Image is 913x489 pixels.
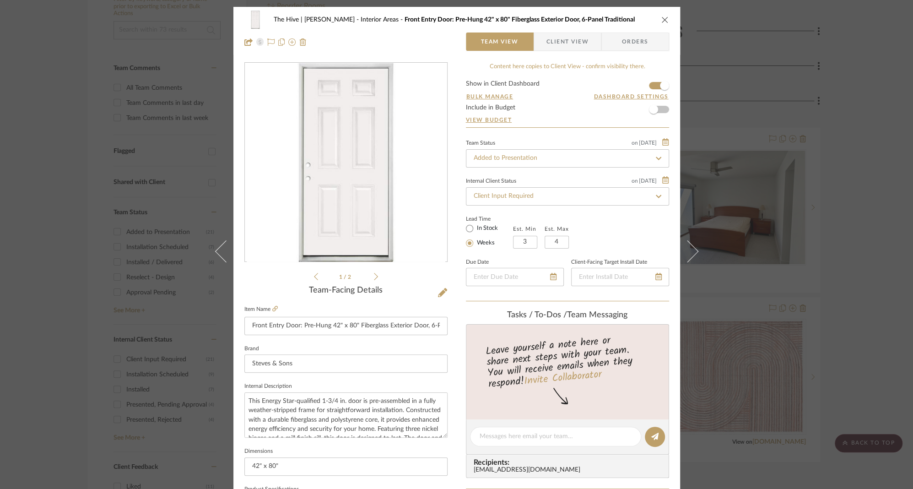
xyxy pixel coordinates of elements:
span: Front Entry Door: Pre-Hung 42" x 80" Fiberglass Exterior Door, 6-Panel Traditional [405,16,635,23]
label: Est. Max [545,226,569,232]
button: Bulk Manage [466,92,514,101]
span: Team View [481,33,519,51]
span: Orders [612,33,659,51]
input: Enter Due Date [466,268,564,286]
span: The Hive | [PERSON_NAME] [274,16,361,23]
button: close [661,16,669,24]
div: Content here copies to Client View - confirm visibility there. [466,62,669,71]
span: / [344,274,348,280]
label: Dimensions [244,449,273,454]
span: on [632,140,638,146]
span: Client View [546,33,589,51]
label: Weeks [475,239,495,247]
div: Internal Client Status [466,179,516,184]
input: Enter the dimensions of this item [244,457,448,476]
label: Due Date [466,260,489,265]
a: View Budget [466,116,669,124]
label: Lead Time [466,215,513,223]
div: Leave yourself a note here or share next steps with your team. You will receive emails when they ... [465,331,670,392]
button: Dashboard Settings [594,92,669,101]
span: 1 [339,274,344,280]
span: Interior Areas [361,16,405,23]
span: Recipients: [474,458,665,467]
input: Enter Brand [244,354,448,373]
label: Internal Description [244,384,292,389]
label: Est. Min [513,226,536,232]
div: [EMAIL_ADDRESS][DOMAIN_NAME] [474,467,665,474]
img: Remove from project [299,38,307,46]
input: Type to Search… [466,149,669,168]
div: 0 [245,63,447,262]
input: Enter Install Date [571,268,669,286]
span: 2 [348,274,352,280]
label: Client-Facing Target Install Date [571,260,647,265]
label: Brand [244,347,259,351]
span: on [632,178,638,184]
div: Team Status [466,141,495,146]
label: In Stock [475,224,498,233]
span: Tasks / To-Dos / [507,311,567,319]
img: 6a8fbb32-46a1-4ba6-87d4-ad9737714e09_436x436.jpg [247,63,445,262]
span: [DATE] [638,178,658,184]
mat-radio-group: Select item type [466,223,513,249]
input: Enter Item Name [244,317,448,335]
div: Team-Facing Details [244,286,448,296]
label: Item Name [244,305,278,313]
div: team Messaging [466,310,669,321]
a: Invite Collaborator [523,366,601,389]
img: 6a8fbb32-46a1-4ba6-87d4-ad9737714e09_48x40.jpg [244,11,266,29]
span: [DATE] [638,140,658,146]
input: Type to Search… [466,187,669,206]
